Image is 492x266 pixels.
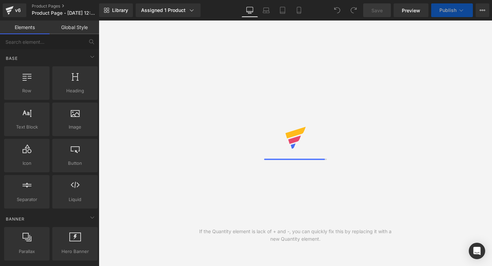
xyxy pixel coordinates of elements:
[32,3,110,9] a: Product Pages
[112,7,128,13] span: Library
[6,123,47,131] span: Text Block
[6,196,47,203] span: Separator
[54,248,96,255] span: Hero Banner
[371,7,383,14] span: Save
[330,3,344,17] button: Undo
[439,8,456,13] span: Publish
[291,3,307,17] a: Mobile
[54,196,96,203] span: Liquid
[431,3,473,17] button: Publish
[54,160,96,167] span: Button
[54,123,96,131] span: Image
[402,7,420,14] span: Preview
[6,248,47,255] span: Parallax
[242,3,258,17] a: Desktop
[274,3,291,17] a: Tablet
[347,3,360,17] button: Redo
[469,243,485,259] div: Open Intercom Messenger
[50,21,99,34] a: Global Style
[197,228,394,243] div: If the Quantity element is lack of + and -, you can quickly fix this by replacing it with a new Q...
[5,55,18,62] span: Base
[141,7,195,14] div: Assigned 1 Product
[6,160,47,167] span: Icon
[394,3,428,17] a: Preview
[54,87,96,94] span: Heading
[5,216,25,222] span: Banner
[476,3,489,17] button: More
[32,10,97,16] span: Product Page - [DATE] 12:33:29
[6,87,47,94] span: Row
[3,3,26,17] a: v6
[14,6,22,15] div: v6
[99,3,133,17] a: New Library
[258,3,274,17] a: Laptop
